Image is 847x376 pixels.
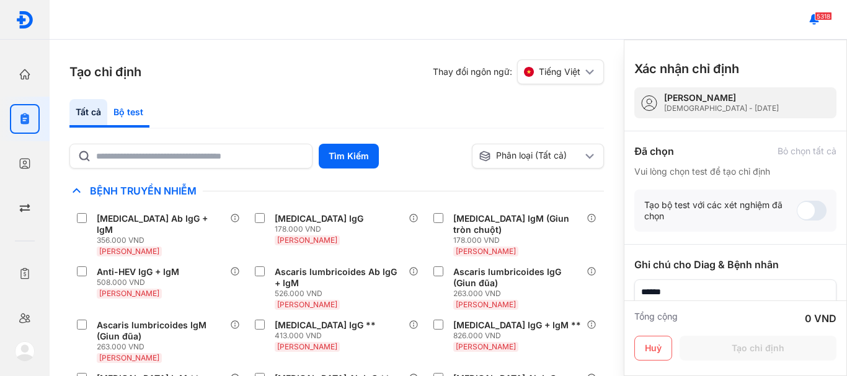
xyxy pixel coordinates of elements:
[539,66,580,77] span: Tiếng Việt
[319,144,379,168] button: Tìm Kiếm
[453,320,581,331] div: [MEDICAL_DATA] IgG + IgM **
[778,146,836,157] div: Bỏ chọn tất cả
[453,289,587,299] div: 263.000 VND
[15,341,35,361] img: logo
[453,235,587,245] div: 178.000 VND
[277,235,337,245] span: [PERSON_NAME]
[634,166,836,177] div: Vui lòng chọn test để tạo chỉ định
[634,257,836,272] div: Ghi chú cho Diag & Bệnh nhân
[277,300,337,309] span: [PERSON_NAME]
[664,92,779,103] div: [PERSON_NAME]
[97,213,225,235] div: [MEDICAL_DATA] Ab IgG + IgM
[97,266,179,278] div: Anti-HEV IgG + IgM
[275,266,403,289] div: Ascaris lumbricoides Ab IgG + IgM
[644,199,797,222] div: Tạo bộ test với các xét nghiệm đã chọn
[456,342,516,351] span: [PERSON_NAME]
[680,336,836,361] button: Tạo chỉ định
[275,289,408,299] div: 526.000 VND
[16,11,34,29] img: logo
[84,185,203,197] span: Bệnh Truyền Nhiễm
[433,59,604,84] div: Thay đổi ngôn ngữ:
[69,63,141,81] h3: Tạo chỉ định
[275,213,363,224] div: [MEDICAL_DATA] IgG
[99,353,159,362] span: [PERSON_NAME]
[99,247,159,256] span: [PERSON_NAME]
[97,278,184,287] div: 508.000 VND
[479,150,583,162] div: Phân loại (Tất cả)
[275,331,381,341] div: 413.000 VND
[805,311,836,326] div: 0 VND
[107,99,149,128] div: Bộ test
[456,247,516,256] span: [PERSON_NAME]
[453,266,582,289] div: Ascaris lumbricoides IgG (Giun đũa)
[275,320,376,331] div: [MEDICAL_DATA] IgG **
[634,336,672,361] button: Huỷ
[275,224,368,234] div: 178.000 VND
[634,60,739,77] h3: Xác nhận chỉ định
[277,342,337,351] span: [PERSON_NAME]
[97,235,230,245] div: 356.000 VND
[664,103,779,113] div: [DEMOGRAPHIC_DATA] - [DATE]
[69,99,107,128] div: Tất cả
[634,144,674,159] div: Đã chọn
[453,213,582,235] div: [MEDICAL_DATA] IgM (Giun tròn chuột)
[97,342,230,352] div: 263.000 VND
[97,320,225,342] div: Ascaris lumbricoides IgM (Giun đũa)
[815,12,832,20] span: 5318
[456,300,516,309] span: [PERSON_NAME]
[453,331,586,341] div: 826.000 VND
[99,289,159,298] span: [PERSON_NAME]
[634,311,678,326] div: Tổng cộng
